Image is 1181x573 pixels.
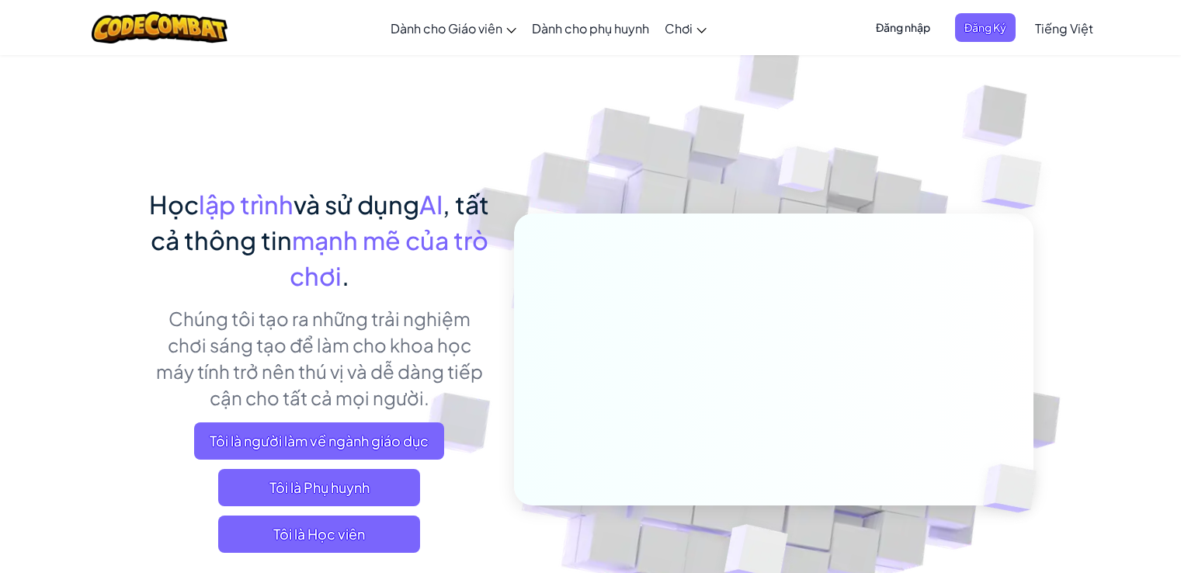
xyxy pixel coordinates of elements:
button: Đăng Ký [955,13,1016,42]
button: Tôi là Học viên [218,516,420,553]
a: Chơi [657,7,714,49]
img: Biểu tượng CodeCombat [92,12,228,43]
font: AI [419,189,443,220]
img: Các khối chồng lên nhau [749,116,860,231]
font: Dành cho phụ huynh [532,20,649,36]
font: Học [149,189,199,220]
font: mạnh mẽ của trò chơi [290,224,488,291]
font: Dành cho Giáo viên [391,20,502,36]
font: Tiếng Việt [1035,20,1093,36]
font: Tôi là Học viên [273,525,365,543]
font: lập trình [199,189,294,220]
button: Đăng nhập [867,13,940,42]
a: Tôi là Phụ huynh [218,469,420,506]
font: Tôi là Phụ huynh [269,478,370,496]
a: Tiếng Việt [1027,7,1101,49]
img: Các khối chồng lên nhau [950,116,1085,248]
font: Chơi [665,20,693,36]
font: . [342,260,349,291]
font: và sử dụng [294,189,419,220]
a: Dành cho Giáo viên [383,7,524,49]
a: Dành cho phụ huynh [524,7,657,49]
font: Đăng Ký [964,20,1006,34]
img: Các khối chồng lên nhau [957,432,1073,545]
font: Chúng tôi tạo ra những trải nghiệm chơi sáng tạo để làm cho khoa học máy tính trở nên thú vị và d... [156,307,483,409]
font: Tôi là người làm về ngành giáo dục [210,432,429,450]
font: Đăng nhập [876,20,930,34]
a: Tôi là người làm về ngành giáo dục [194,422,444,460]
